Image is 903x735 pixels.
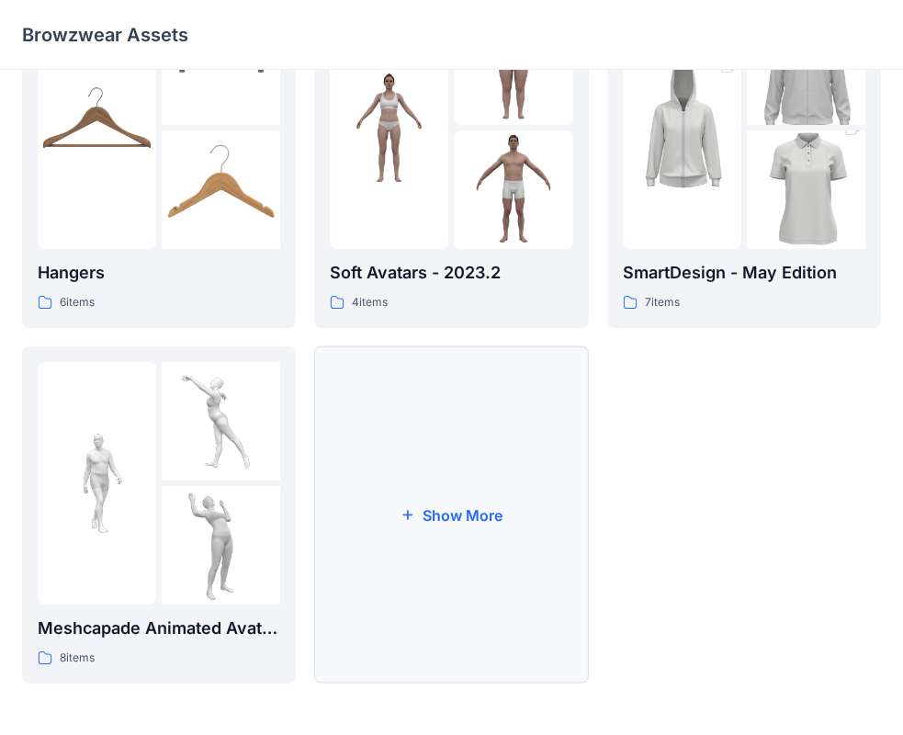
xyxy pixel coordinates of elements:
[623,39,741,217] img: folder 1
[623,260,865,286] p: SmartDesign - May Edition
[60,293,95,312] p: 6 items
[38,260,280,286] p: Hangers
[162,486,280,605] img: folder 3
[645,293,680,312] p: 7 items
[747,101,865,279] img: folder 3
[162,362,280,481] img: folder 2
[38,616,280,641] p: Meshcapade Animated Avatars
[60,649,95,668] p: 8 items
[454,130,572,249] img: folder 3
[38,424,156,542] img: folder 1
[330,68,448,187] img: folder 1
[22,346,296,684] a: folder 1folder 2folder 3Meshcapade Animated Avatars8items
[314,346,588,684] button: Show More
[162,130,280,249] img: folder 3
[352,293,388,312] p: 4 items
[38,68,156,187] img: folder 1
[330,260,572,286] p: Soft Avatars - 2023.2
[22,22,188,48] p: Browzwear Assets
